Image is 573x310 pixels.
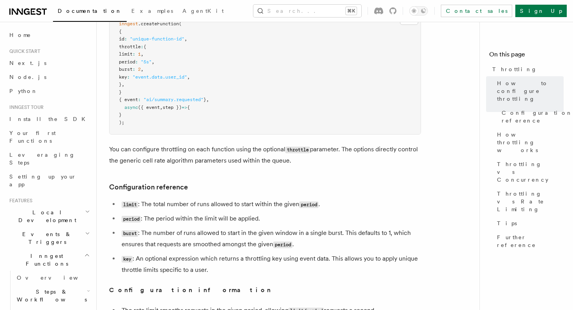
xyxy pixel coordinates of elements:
[492,65,537,73] span: Throttling
[119,228,421,250] li: : The number of runs allowed to start in the given window in a single burst. This defaults to 1, ...
[494,216,564,230] a: Tips
[6,112,92,126] a: Install the SDK
[6,208,85,224] span: Local Development
[9,152,75,166] span: Leveraging Steps
[497,160,564,184] span: Throttling vs Concurrency
[119,36,124,42] span: id
[494,230,564,252] a: Further reference
[119,112,122,117] span: }
[109,182,188,193] a: Configuration reference
[138,21,179,26] span: .createFunction
[6,230,85,246] span: Events & Triggers
[489,50,564,62] h4: On this page
[182,8,224,14] span: AgentKit
[119,89,122,95] span: }
[6,198,32,204] span: Features
[182,105,187,110] span: =>
[152,59,154,65] span: ,
[141,51,143,57] span: ,
[6,48,40,54] span: Quick start
[9,173,76,187] span: Setting up your app
[6,126,92,148] a: Your first Functions
[135,59,138,65] span: :
[163,105,182,110] span: step })
[9,74,46,80] span: Node.js
[119,29,122,34] span: {
[497,131,564,154] span: How throttling works
[138,105,160,110] span: ({ event
[160,105,163,110] span: ,
[187,105,190,110] span: {
[9,116,90,122] span: Install the SDK
[409,6,428,16] button: Toggle dark mode
[119,82,122,87] span: }
[206,97,209,102] span: ,
[497,79,564,103] span: How to configure throttling
[119,21,138,26] span: inngest
[119,51,133,57] span: limit
[141,59,152,65] span: "5s"
[273,242,292,248] code: period
[6,104,44,110] span: Inngest tour
[109,286,271,294] strong: Configuration information
[9,31,31,39] span: Home
[9,88,38,94] span: Python
[497,190,564,213] span: Throttling vs Rate Limiting
[119,120,124,125] span: );
[14,288,87,303] span: Steps & Workflows
[124,36,127,42] span: :
[131,8,173,14] span: Examples
[138,67,141,72] span: 2
[122,201,138,208] code: limit
[285,147,310,153] code: throttle
[127,2,178,21] a: Examples
[127,74,130,80] span: :
[489,62,564,76] a: Throttling
[178,2,228,21] a: AgentKit
[502,109,573,124] span: Configuration reference
[499,106,564,128] a: Configuration reference
[203,97,206,102] span: }
[346,7,357,15] kbd: ⌘K
[494,157,564,187] a: Throttling vs Concurrency
[138,51,141,57] span: 1
[133,74,187,80] span: "event.data.user_id"
[122,216,141,222] code: period
[141,44,143,49] span: :
[6,249,92,271] button: Inngest Functions
[9,130,56,144] span: Your first Functions
[6,227,92,249] button: Events & Triggers
[17,275,97,281] span: Overview
[497,233,564,249] span: Further reference
[515,5,567,17] a: Sign Up
[130,36,184,42] span: "unique-function-id"
[299,201,318,208] code: period
[6,170,92,191] a: Setting up your app
[119,67,133,72] span: burst
[124,105,138,110] span: async
[143,97,203,102] span: "ai/summary.requested"
[6,28,92,42] a: Home
[122,82,124,87] span: ,
[122,256,133,263] code: key
[6,205,92,227] button: Local Development
[109,144,421,166] p: You can configure throttling on each function using the optional parameter. The options directly ...
[179,21,182,26] span: (
[119,199,421,210] li: : The total number of runs allowed to start within the given .
[138,97,141,102] span: :
[133,51,135,57] span: :
[6,148,92,170] a: Leveraging Steps
[6,70,92,84] a: Node.js
[119,213,421,224] li: : The period within the limit will be applied.
[133,67,135,72] span: :
[6,84,92,98] a: Python
[494,76,564,106] a: How to configure throttling
[6,56,92,70] a: Next.js
[119,253,421,275] li: : An optional expression which returns a throttling key using event data. This allows you to appl...
[53,2,127,22] a: Documentation
[119,44,141,49] span: throttle
[441,5,512,17] a: Contact sales
[494,128,564,157] a: How throttling works
[187,74,190,80] span: ,
[9,60,46,66] span: Next.js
